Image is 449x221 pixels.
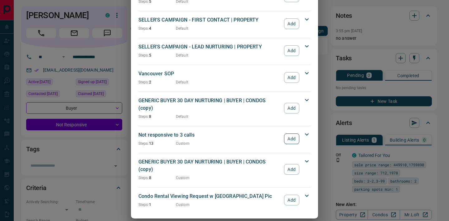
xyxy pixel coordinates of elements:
[284,103,299,113] button: Add
[284,133,299,144] button: Add
[284,18,299,29] button: Add
[176,175,190,181] p: Custom
[176,114,188,119] p: Default
[138,16,281,24] p: SELLER'S CAMPAIGN - FIRST CONTACT | PROPERTY
[284,195,299,205] button: Add
[138,96,311,121] div: GENERIC BUYER 30 DAY NURTURING | BUYER | CONDOS (copy)Steps:8DefaultAdd
[176,79,188,85] p: Default
[138,202,176,208] p: 1
[138,203,149,207] span: Steps:
[138,53,149,58] span: Steps:
[284,72,299,83] button: Add
[138,97,281,112] p: GENERIC BUYER 30 DAY NURTURING | BUYER | CONDOS (copy)
[138,157,311,182] div: GENERIC BUYER 30 DAY NURTURING | BUYER | CONDOS (copy)Steps:8CustomAdd
[138,130,311,148] div: Not responsive to 3 callsSteps:13CustomAdd
[176,202,190,208] p: Custom
[284,164,299,175] button: Add
[138,42,311,59] div: SELLER'S CAMPAIGN - LEAD NURTURING | PROPERTYSteps:5DefaultAdd
[138,70,281,78] p: Vancouver SOP
[138,141,149,146] span: Steps:
[138,69,311,86] div: Vancouver SOPSteps:2DefaultAdd
[138,158,281,173] p: GENERIC BUYER 30 DAY NURTURING | BUYER | CONDOS (copy)
[138,15,311,33] div: SELLER'S CAMPAIGN - FIRST CONTACT | PROPERTYSteps:4DefaultAdd
[138,114,176,119] p: 8
[138,131,281,139] p: Not responsive to 3 calls
[284,45,299,56] button: Add
[138,176,149,180] span: Steps:
[138,43,281,51] p: SELLER'S CAMPAIGN - LEAD NURTURING | PROPERTY
[138,141,176,146] p: 13
[138,80,149,84] span: Steps:
[138,53,176,58] p: 5
[176,53,188,58] p: Default
[138,26,176,31] p: 4
[138,175,176,181] p: 8
[138,79,176,85] p: 2
[138,114,149,119] span: Steps:
[176,141,190,146] p: Custom
[138,26,149,31] span: Steps:
[138,193,281,200] p: Condo Rental Viewing Request w [GEOGRAPHIC_DATA] Pic
[176,26,188,31] p: Default
[138,191,311,209] div: Condo Rental Viewing Request w [GEOGRAPHIC_DATA] PicSteps:1CustomAdd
